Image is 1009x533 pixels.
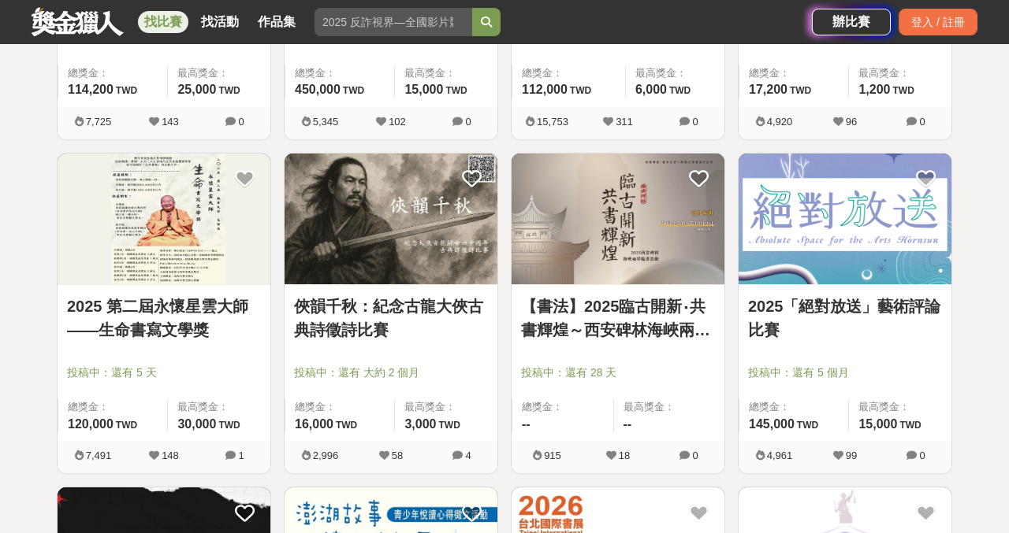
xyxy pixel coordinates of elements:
span: TWD [797,420,818,431]
span: TWD [439,420,460,431]
span: 最高獎金： [858,399,942,415]
span: 915 [544,450,561,461]
span: 總獎金： [68,399,158,415]
span: 15,000 [404,83,443,96]
span: 投稿中：還有 5 天 [67,365,261,381]
span: 0 [919,450,925,461]
span: 311 [616,116,633,128]
span: TWD [570,85,591,96]
span: 0 [692,450,698,461]
img: Cover Image [285,154,497,285]
span: 最高獎金： [404,399,488,415]
span: 6,000 [635,83,667,96]
a: 找比賽 [138,11,188,33]
span: 96 [846,116,857,128]
span: 148 [162,450,179,461]
span: TWD [893,85,914,96]
a: Cover Image [285,154,497,286]
span: 2,996 [313,450,339,461]
span: TWD [790,85,811,96]
span: 0 [692,116,698,128]
span: 30,000 [177,417,216,431]
span: 1 [238,450,244,461]
span: TWD [336,420,357,431]
img: Cover Image [739,154,951,285]
a: Cover Image [58,154,270,286]
span: 3,000 [404,417,436,431]
span: 0 [919,116,925,128]
span: 4,961 [767,450,793,461]
span: TWD [445,85,467,96]
span: 18 [619,450,630,461]
span: 17,200 [749,83,787,96]
span: 總獎金： [522,65,616,81]
span: 0 [238,116,244,128]
span: TWD [899,420,921,431]
span: TWD [669,85,691,96]
span: 總獎金： [749,65,839,81]
span: 15,753 [537,116,568,128]
span: 總獎金： [295,65,385,81]
img: Cover Image [58,154,270,285]
span: TWD [116,85,137,96]
span: 最高獎金： [177,399,261,415]
span: 總獎金： [295,399,385,415]
img: Cover Image [512,154,724,285]
span: TWD [218,420,240,431]
span: 最高獎金： [177,65,261,81]
span: TWD [218,85,240,96]
span: 4 [465,450,471,461]
a: 2025 第二屆永懷星雲大師——生命書寫文學獎 [67,294,261,342]
a: 【書法】2025臨古開新‧共書輝煌～西安碑林海峽兩岸臨書徵件活動 [521,294,715,342]
span: -- [624,417,632,431]
span: TWD [116,420,137,431]
span: 450,000 [295,83,341,96]
span: 16,000 [295,417,333,431]
span: 112,000 [522,83,568,96]
span: 7,725 [86,116,112,128]
a: 俠韻千秋：紀念古龍大俠古典詩徵詩比賽 [294,294,488,342]
span: 5,345 [313,116,339,128]
span: 4,920 [767,116,793,128]
span: 145,000 [749,417,795,431]
span: 120,000 [68,417,114,431]
span: 總獎金： [522,399,604,415]
div: 登入 / 註冊 [899,9,977,35]
a: Cover Image [739,154,951,286]
input: 2025 反詐視界—全國影片競賽 [315,8,472,36]
span: 總獎金： [68,65,158,81]
span: 投稿中：還有 大約 2 個月 [294,365,488,381]
a: 作品集 [251,11,302,33]
a: Cover Image [512,154,724,286]
span: TWD [343,85,364,96]
span: 最高獎金： [858,65,942,81]
span: 143 [162,116,179,128]
span: 最高獎金： [624,399,716,415]
span: 0 [465,116,471,128]
span: 114,200 [68,83,114,96]
span: 總獎金： [749,399,839,415]
a: 找活動 [195,11,245,33]
span: 102 [389,116,406,128]
span: 最高獎金： [635,65,715,81]
span: 58 [392,450,403,461]
a: 辦比賽 [812,9,891,35]
span: 25,000 [177,83,216,96]
span: -- [522,417,531,431]
span: 15,000 [858,417,897,431]
span: 99 [846,450,857,461]
span: 投稿中：還有 5 個月 [748,365,942,381]
span: 7,491 [86,450,112,461]
span: 最高獎金： [404,65,488,81]
span: 投稿中：還有 28 天 [521,365,715,381]
span: 1,200 [858,83,890,96]
a: 2025「絕對放送」藝術評論比賽 [748,294,942,342]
